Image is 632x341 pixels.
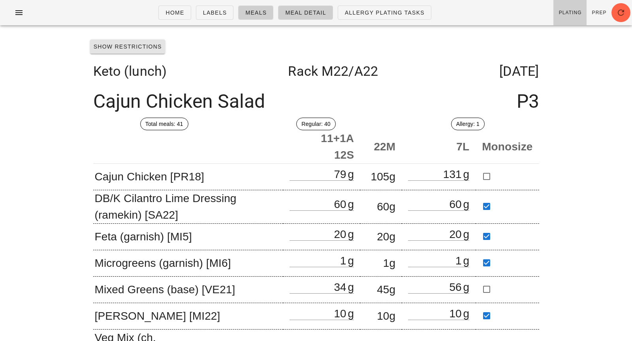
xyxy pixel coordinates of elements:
div: g [462,229,470,239]
a: Meals [238,6,273,20]
td: Cajun Chicken [PR18] [93,164,284,190]
div: Cajun Chicken Salad [87,85,545,118]
span: Home [165,9,184,16]
span: Meals [245,9,267,16]
a: Allergy Plating Tasks [338,6,431,20]
div: g [346,282,354,292]
a: Labels [196,6,234,20]
th: 22M [360,130,402,164]
span: 20g [377,230,395,243]
span: P3 [517,92,539,111]
td: Microgreens (garnish) [MI6] [93,250,284,277]
span: Show Restrictions [93,43,162,50]
a: Home [158,6,191,20]
span: 105g [371,170,395,183]
span: Allergy: 1 [456,118,480,130]
a: Meal Detail [278,6,333,20]
th: Monosize [476,130,539,164]
div: Keto (lunch) Rack M22 [DATE] [87,57,545,85]
th: 11+1A 12S [283,130,360,164]
span: /A22 [348,63,378,79]
span: Plating [559,10,582,15]
span: Regular: 40 [301,118,330,130]
span: 1g [383,257,395,269]
span: Meal Detail [285,9,326,16]
span: Allergy Plating Tasks [344,9,425,16]
div: g [462,199,470,209]
span: Total meals: 41 [145,118,183,130]
div: g [462,169,470,179]
div: g [346,308,354,319]
div: g [462,282,470,292]
span: 45g [377,283,395,296]
td: Feta (garnish) [MI5] [93,224,284,250]
div: g [346,255,354,266]
button: Show Restrictions [90,39,165,54]
div: g [346,199,354,209]
th: 7L [402,130,476,164]
span: 10g [377,310,395,322]
span: 60g [377,200,395,213]
div: g [346,169,354,179]
td: [PERSON_NAME] [MI22] [93,303,284,330]
td: Mixed Greens (base) [VE21] [93,277,284,303]
span: Prep [592,10,607,15]
span: Labels [203,9,227,16]
div: g [462,255,470,266]
td: DB/K Cilantro Lime Dressing (ramekin) [SA22] [93,190,284,224]
div: g [462,308,470,319]
div: g [346,229,354,239]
